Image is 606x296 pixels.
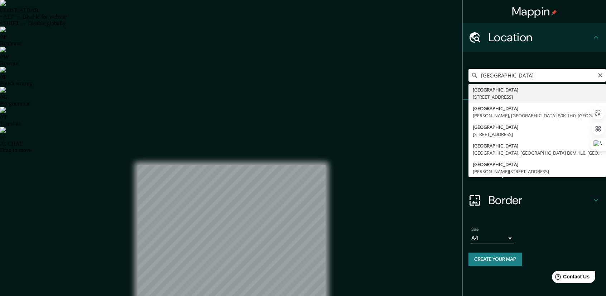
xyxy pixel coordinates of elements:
[471,232,514,244] div: A4
[468,253,522,266] button: Create your map
[489,193,592,207] h4: Border
[473,168,602,175] div: [PERSON_NAME][STREET_ADDRESS]
[473,161,602,168] div: [GEOGRAPHIC_DATA]
[542,268,598,288] iframe: Help widget launcher
[489,164,592,179] h4: Layout
[463,157,606,186] div: Layout
[471,226,479,232] label: Size
[463,186,606,215] div: Border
